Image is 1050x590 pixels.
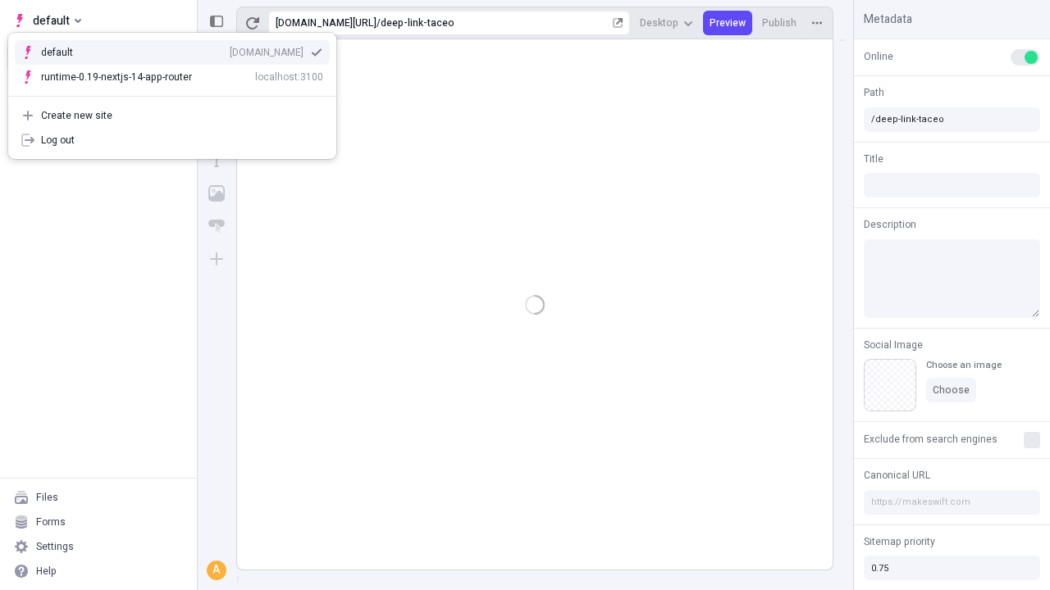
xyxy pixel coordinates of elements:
[202,146,231,175] button: Text
[864,432,997,447] span: Exclude from search engines
[864,85,884,100] span: Path
[926,359,1002,371] div: Choose an image
[381,16,609,29] div: deep-link-taceo
[36,515,66,529] div: Forms
[864,49,893,64] span: Online
[710,16,746,29] span: Preview
[703,11,752,35] button: Preview
[208,562,225,579] div: A
[255,70,323,84] div: localhost:3100
[864,338,923,352] span: Social Image
[756,11,803,35] button: Publish
[926,378,976,402] button: Choose
[640,16,678,29] span: Desktop
[864,468,930,483] span: Canonical URL
[8,34,336,96] div: Suggestions
[377,16,381,29] div: /
[633,11,700,35] button: Desktop
[864,490,1040,515] input: https://makeswift.com
[864,534,935,549] span: Sitemap priority
[33,11,70,30] span: default
[933,383,970,397] span: Choose
[36,565,57,578] div: Help
[202,179,231,208] button: Image
[36,491,58,504] div: Files
[864,217,916,232] span: Description
[276,16,377,29] div: [URL][DOMAIN_NAME]
[41,70,192,84] div: runtime-0.19-nextjs-14-app-router
[762,16,797,29] span: Publish
[36,540,74,553] div: Settings
[864,152,883,166] span: Title
[202,211,231,241] button: Button
[230,46,304,59] div: [DOMAIN_NAME]
[7,8,88,33] button: Select site
[41,46,98,59] div: default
